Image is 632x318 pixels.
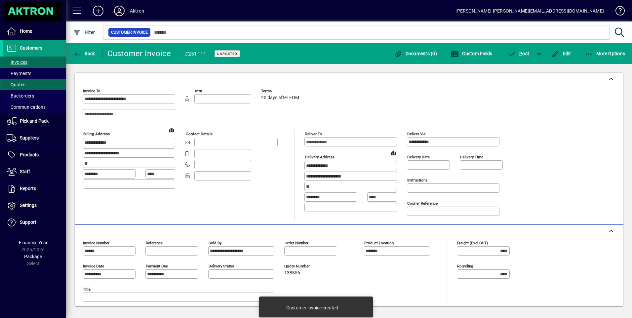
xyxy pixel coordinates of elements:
a: Communications [3,101,66,113]
mat-label: Title [83,287,91,292]
mat-label: Delivery time [460,155,483,159]
a: Knowledge Base [611,1,624,23]
mat-label: Attn [195,89,202,93]
mat-label: Order number [285,241,308,245]
a: Reports [3,180,66,197]
span: 138856 [284,270,300,276]
span: Documents (0) [394,51,437,56]
mat-label: Delivery date [407,155,430,159]
span: Invoices [7,60,27,65]
span: Quote number [284,264,324,268]
div: Customer invoice created. [286,304,339,311]
div: Customer Invoice [107,48,171,59]
span: More Options [585,51,625,56]
button: Post [505,48,533,60]
span: P [519,51,522,56]
mat-label: Product location [364,241,394,245]
span: Settings [20,203,37,208]
a: Quotes [3,79,66,90]
mat-label: Courier Reference [407,201,438,206]
button: Add [88,5,109,17]
mat-label: Instructions [407,178,427,182]
span: Terms [261,89,301,93]
a: View on map [388,148,399,158]
span: Quotes [7,82,25,87]
div: #251111 [185,49,207,59]
span: Unposted [217,52,237,56]
button: Filter [71,26,97,38]
span: ost [508,51,530,56]
button: Documents (0) [392,48,439,60]
a: Backorders [3,90,66,101]
span: Home [20,28,32,34]
mat-label: Invoice To [83,89,100,93]
span: Financial Year [19,240,48,245]
span: Staff [20,169,30,174]
span: Customer Invoice [111,29,148,36]
a: Settings [3,197,66,214]
div: Aktron [130,6,144,16]
mat-label: Invoice number [83,241,109,245]
a: Suppliers [3,130,66,146]
mat-label: Delivery status [209,264,234,268]
a: Products [3,147,66,163]
mat-label: Deliver To [305,132,322,136]
span: 20 days after EOM [261,95,299,100]
mat-label: Payment due [146,264,168,268]
span: Package [24,254,42,259]
app-page-header-button: Back [66,48,102,60]
mat-label: Sold by [209,241,221,245]
a: Payments [3,68,66,79]
mat-label: Freight (excl GST) [457,241,488,245]
span: Support [20,219,36,225]
span: Pick and Pack [20,118,49,124]
span: Products [20,152,39,157]
span: Reports [20,186,36,191]
span: Backorders [7,93,34,99]
span: Payments [7,71,31,76]
mat-label: Deliver via [407,132,425,136]
button: More Options [583,48,627,60]
a: View on map [166,125,177,135]
mat-label: Reference [146,241,163,245]
button: Custom Fields [449,48,494,60]
span: Custom Fields [451,51,493,56]
button: Back [71,48,97,60]
span: Suppliers [20,135,39,140]
span: Edit [551,51,571,56]
button: Edit [550,48,573,60]
a: Home [3,23,66,40]
a: Support [3,214,66,231]
span: Customers [20,45,42,51]
mat-label: Rounding [457,264,473,268]
span: Communications [7,104,46,110]
button: Profile [109,5,130,17]
div: [PERSON_NAME] [PERSON_NAME][EMAIL_ADDRESS][DOMAIN_NAME] [455,6,604,16]
a: Pick and Pack [3,113,66,130]
span: Filter [73,30,95,35]
span: Back [73,51,95,56]
mat-label: Invoice date [83,264,104,268]
a: Invoices [3,57,66,68]
a: Staff [3,164,66,180]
